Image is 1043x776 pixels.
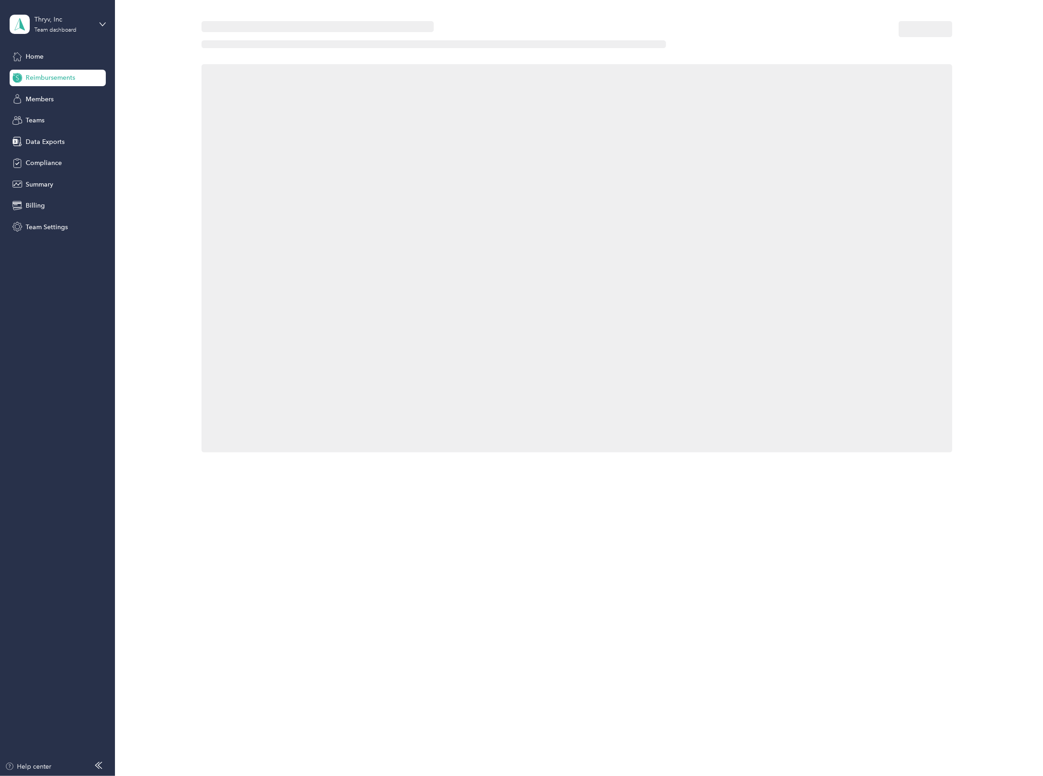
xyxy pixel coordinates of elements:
[26,137,65,147] span: Data Exports
[5,762,52,771] button: Help center
[34,15,92,24] div: Thryv, Inc
[992,725,1043,776] iframe: Everlance-gr Chat Button Frame
[26,158,62,168] span: Compliance
[26,116,44,125] span: Teams
[26,52,44,61] span: Home
[26,180,53,189] span: Summary
[26,73,75,83] span: Reimbursements
[26,94,54,104] span: Members
[26,222,68,232] span: Team Settings
[26,201,45,210] span: Billing
[34,28,76,33] div: Team dashboard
